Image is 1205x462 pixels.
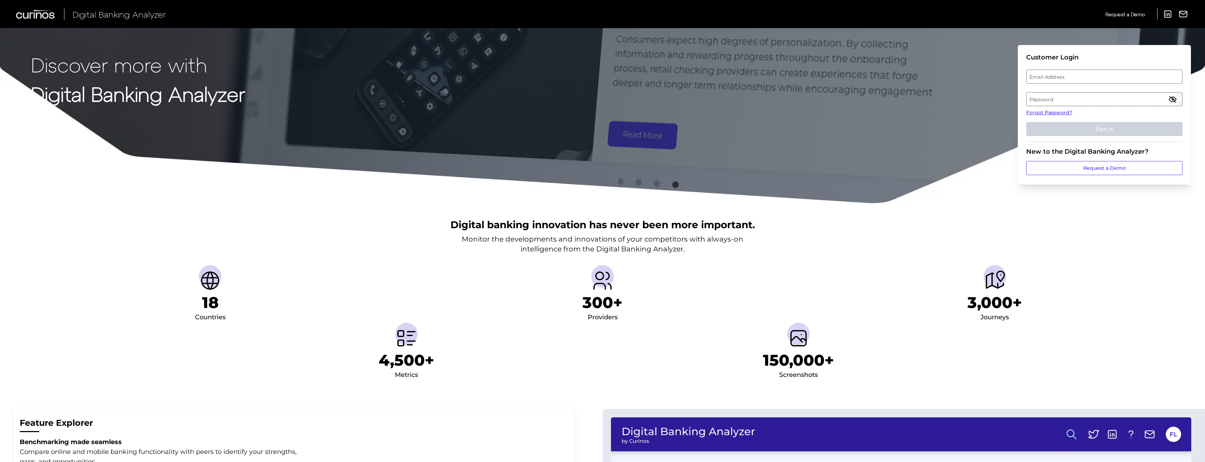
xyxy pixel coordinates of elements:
[31,82,245,105] strong: Digital Banking Analyzer
[462,234,743,254] p: Monitor the developments and innovations of your competitors with always-on intelligence from the...
[31,53,245,76] p: Discover more with
[379,351,434,370] h1: 4,500+
[199,269,221,292] img: Countries
[967,293,1022,312] h1: 3,000+
[588,312,618,323] div: Providers
[980,312,1009,323] div: Journeys
[395,327,418,349] img: Metrics
[1105,8,1145,20] a: Request a Demo
[1026,161,1182,175] a: Request a Demo
[787,327,810,349] img: Screenshots
[16,10,56,19] img: Curinos
[20,438,122,446] strong: Benchmarking made seamless
[1027,93,1182,105] label: Password
[1105,11,1145,17] span: Request a Demo
[20,417,569,429] h2: Feature Explorer
[450,218,755,231] h2: Digital banking innovation has never been more important.
[195,312,226,323] div: Countries
[1026,122,1182,136] button: Sign In
[1026,53,1182,61] div: Customer Login
[582,293,623,312] h1: 300+
[591,269,614,292] img: Providers
[984,269,1006,292] img: Journeys
[763,351,834,370] h1: 150,000+
[779,370,818,381] div: Screenshots
[395,370,418,381] div: Metrics
[202,293,219,312] h1: 18
[1026,109,1182,116] a: Forgot Password?
[72,9,166,19] span: Digital Banking Analyzer
[1027,70,1182,83] label: Email Address
[1026,148,1182,155] div: New to the Digital Banking Analyzer?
